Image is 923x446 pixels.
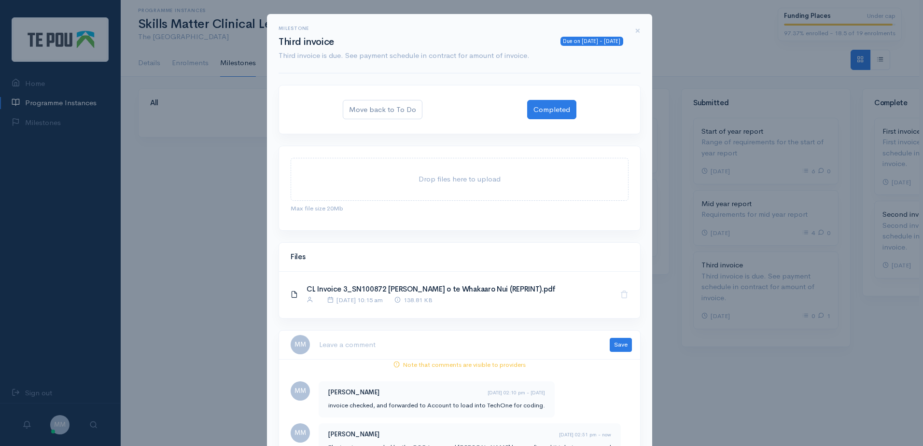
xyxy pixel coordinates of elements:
[291,253,629,261] h4: Files
[291,423,310,443] span: MM
[279,25,309,31] span: Milestone
[559,431,611,438] time: [DATE] 02:51 pm - now
[279,50,623,61] p: Third invoice is due. See payment schedule in contract for amount of invoice.
[527,100,576,120] button: Completed
[383,295,433,305] div: 138.81 KB
[291,335,310,354] span: MM
[328,389,476,396] h5: [PERSON_NAME]
[307,284,556,293] a: CL Invoice 3_SN100872 [PERSON_NAME] o te Whakaaro Nui (REPRINT).pdf
[419,174,501,183] span: Drop files here to upload
[291,381,310,401] span: MM
[560,37,623,46] div: Due on [DATE] - [DATE]
[273,360,646,370] div: Note that comments are visible to providers
[328,431,547,438] h5: [PERSON_NAME]
[635,26,641,37] button: Close
[610,338,632,352] button: Save
[291,201,629,213] div: Max file size 20Mb
[635,24,641,38] span: ×
[328,401,545,410] p: invoice checked, and forwarded to Account to load into TechOne for coding.
[279,37,623,47] h2: Third invoice
[488,389,545,396] time: [DATE] 02:10 pm - [DATE]
[316,295,383,305] div: [DATE] 10:15 am
[343,100,422,120] button: Move back to To Do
